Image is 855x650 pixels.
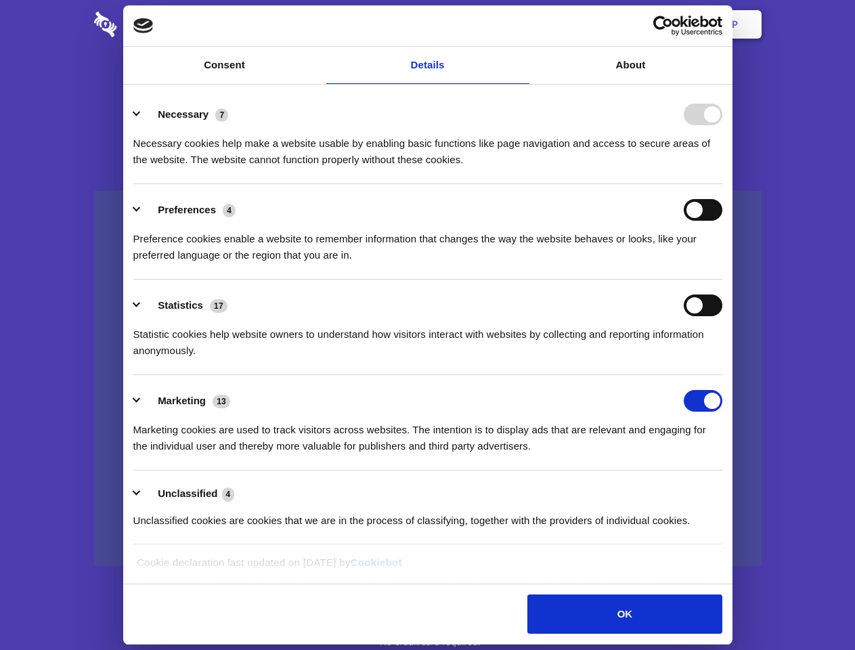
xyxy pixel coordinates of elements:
span: 4 [223,204,236,217]
button: Statistics (17) [133,295,236,316]
a: Contact [549,3,611,45]
div: Marketing cookies are used to track visitors across websites. The intention is to display ads tha... [133,412,722,454]
a: About [529,47,732,84]
div: Cookie declaration last updated on [DATE] by [127,555,728,581]
a: Login [614,3,673,45]
span: 13 [213,395,230,408]
a: Cookiebot [351,557,402,568]
button: Unclassified (4) [133,485,243,502]
a: Pricing [397,3,456,45]
div: Unclassified cookies are cookies that we are in the process of classifying, together with the pro... [133,502,722,529]
span: 17 [210,299,227,313]
label: Preferences [158,204,216,215]
h1: Eliminate Slack Data Loss. [94,61,762,110]
img: logo-wordmark-white-trans-d4663122ce5f474addd5e946df7df03e33cb6a1c49d2221995e7729f52c070b2.svg [94,12,210,37]
div: Necessary cookies help make a website usable by enabling basic functions like page navigation and... [133,125,722,168]
div: Statistic cookies help website owners to understand how visitors interact with websites by collec... [133,316,722,359]
span: 7 [215,108,228,122]
iframe: Drift Widget Chat Controller [787,582,839,634]
span: 4 [222,487,235,501]
button: Necessary (7) [133,104,237,125]
h4: Auto-redaction of sensitive data, encrypted data sharing and self-destructing private chats. Shar... [94,123,762,168]
label: Necessary [158,108,209,120]
img: logo [133,18,154,33]
label: Statistics [158,299,203,311]
button: Marketing (13) [133,390,239,412]
a: Wistia video thumbnail [94,191,762,567]
a: Usercentrics Cookiebot - opens in a new window [604,16,722,36]
button: Preferences (4) [133,199,244,221]
a: Consent [123,47,326,84]
button: OK [527,594,722,634]
label: Marketing [158,395,206,406]
div: Preference cookies enable a website to remember information that changes the way the website beha... [133,221,722,263]
a: Details [326,47,529,84]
